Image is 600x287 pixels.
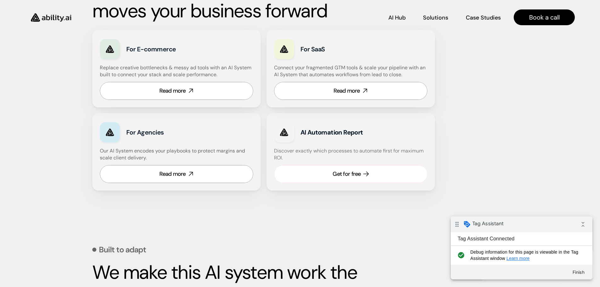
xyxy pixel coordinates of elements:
[274,64,431,78] h4: Connect your fragmented GTM tools & scale your pipeline with an AI System that automates workflow...
[274,147,427,162] h4: Discover exactly which processes to automate first for maximum ROI.
[514,9,575,25] a: Book a call
[100,165,253,183] a: Read more
[126,128,212,137] h3: For Agencies
[159,87,186,95] div: Read more
[99,246,146,254] p: Built to adapt
[334,87,360,95] div: Read more
[333,170,361,178] div: Get for free
[388,14,406,22] p: AI Hub
[100,147,253,162] h4: Our AI System encodes your playbooks to protect margins and scale client delivery.
[117,50,139,61] button: Finish
[529,13,560,22] p: Book a call
[466,12,501,23] a: Case Studies
[159,170,186,178] div: Read more
[56,39,79,44] a: Learn more
[300,45,386,54] h3: For SaaS
[274,82,427,100] a: Read more
[100,82,253,100] a: Read more
[5,32,15,45] i: check_circle
[100,64,252,78] h4: Replace creative bottlenecks & messy ad tools with an AI System built to connect your stack and s...
[466,14,501,22] p: Case Studies
[423,14,448,22] p: Solutions
[423,12,448,23] a: Solutions
[388,12,406,23] a: AI Hub
[126,2,139,14] i: Collapse debug badge
[80,9,575,25] nav: Main navigation
[300,128,363,136] strong: AI Automation Report
[22,4,53,10] span: Tag Assistant
[126,45,212,54] h3: For E-commerce
[20,32,131,45] span: Debug information for this page is viewable in the Tag Assistant window
[274,165,427,183] a: Get for free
